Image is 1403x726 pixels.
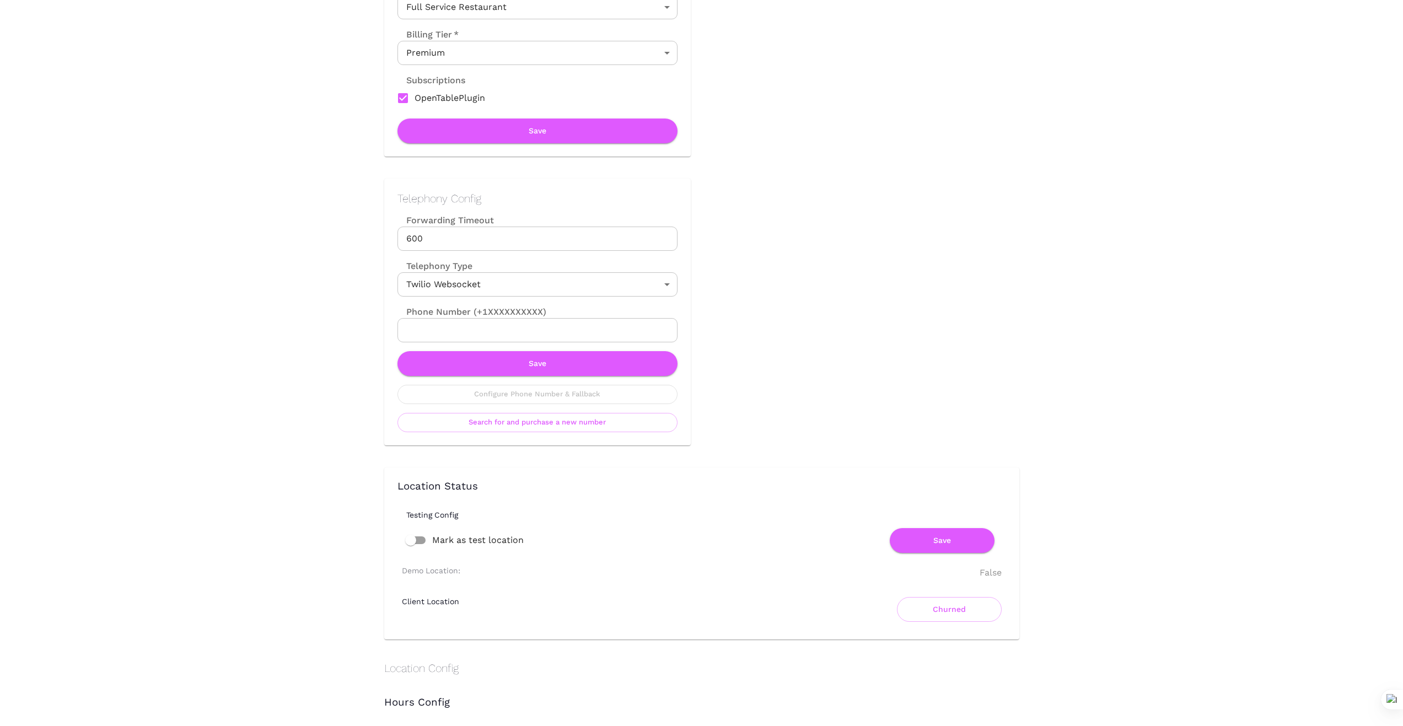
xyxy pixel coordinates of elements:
h3: Hours Config [384,697,1019,709]
button: Save [890,528,995,553]
label: Phone Number (+1XXXXXXXXXX) [397,305,678,318]
h2: Telephony Config [397,192,678,205]
label: Telephony Type [397,260,472,272]
label: Billing Tier [397,28,459,41]
button: Save [397,351,678,376]
label: Forwarding Timeout [397,214,678,227]
div: Twilio Websocket [397,272,678,297]
button: Search for and purchase a new number [397,413,678,432]
h6: Demo Location: [402,566,460,575]
button: Churned [897,597,1002,622]
div: Premium [397,41,678,65]
h6: Testing Config [406,510,1015,519]
button: Save [397,119,678,143]
h3: Location Status [397,481,1006,493]
h6: Client Location [402,597,459,606]
h2: Location Config [384,662,1019,675]
span: Mark as test location [432,534,524,547]
div: False [980,566,1002,579]
span: OpenTablePlugin [415,92,485,105]
label: Subscriptions [397,74,465,87]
